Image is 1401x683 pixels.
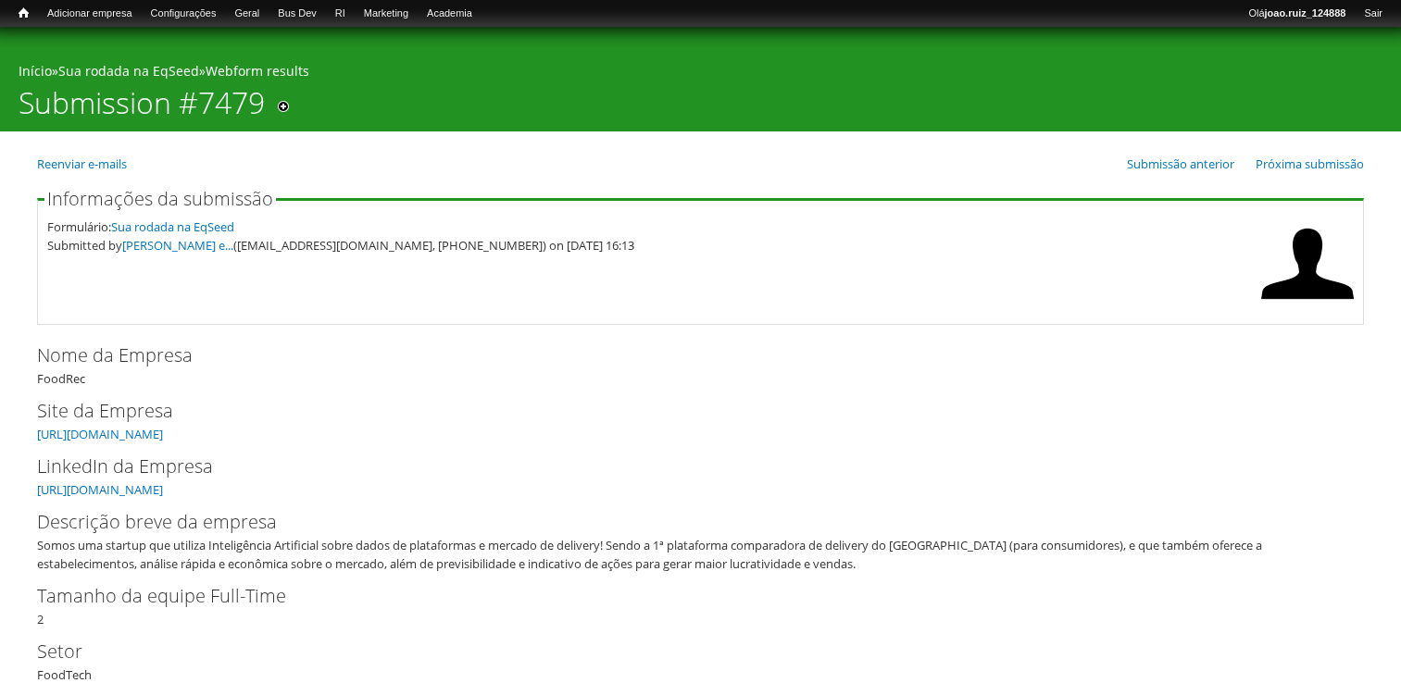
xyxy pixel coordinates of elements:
a: Submissão anterior [1127,155,1234,172]
span: Início [19,6,29,19]
div: Submitted by ([EMAIL_ADDRESS][DOMAIN_NAME], [PHONE_NUMBER]) on [DATE] 16:13 [47,236,1252,255]
a: Sua rodada na EqSeed [111,218,234,235]
h1: Submission #7479 [19,85,265,131]
a: Geral [225,5,269,23]
label: Setor [37,638,1333,665]
legend: Informações da submissão [44,190,276,208]
a: [PERSON_NAME] e... [122,237,233,254]
a: Próxima submissão [1256,155,1364,172]
a: [URL][DOMAIN_NAME] [37,426,163,442]
a: Sair [1355,5,1392,23]
a: Reenviar e-mails [37,155,127,172]
a: Ver perfil do usuário. [1261,297,1354,314]
a: Configurações [142,5,226,23]
div: » » [19,62,1382,85]
a: Sua rodada na EqSeed [58,62,199,80]
img: Foto de Douglas Véras e Silva [1261,217,1354,310]
a: Bus Dev [269,5,326,23]
label: Tamanho da equipe Full-Time [37,582,1333,610]
div: FoodRec [37,341,1364,388]
a: [URL][DOMAIN_NAME] [37,481,163,498]
div: 2 [37,582,1364,628]
a: Olájoao.ruiz_124888 [1239,5,1355,23]
label: Site da Empresa [37,397,1333,425]
div: Formulário: [47,217,1252,236]
a: Início [9,5,38,22]
a: RI [326,5,355,23]
label: Descrição breve da empresa [37,508,1333,536]
label: LinkedIn da Empresa [37,453,1333,480]
a: Início [19,62,52,80]
div: Somos uma startup que utiliza Inteligência Artificial sobre dados de plataformas e mercado de del... [37,536,1352,573]
a: Marketing [355,5,418,23]
label: Nome da Empresa [37,341,1333,369]
strong: joao.ruiz_124888 [1265,7,1346,19]
a: Webform results [206,62,309,80]
a: Academia [418,5,482,23]
a: Adicionar empresa [38,5,142,23]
